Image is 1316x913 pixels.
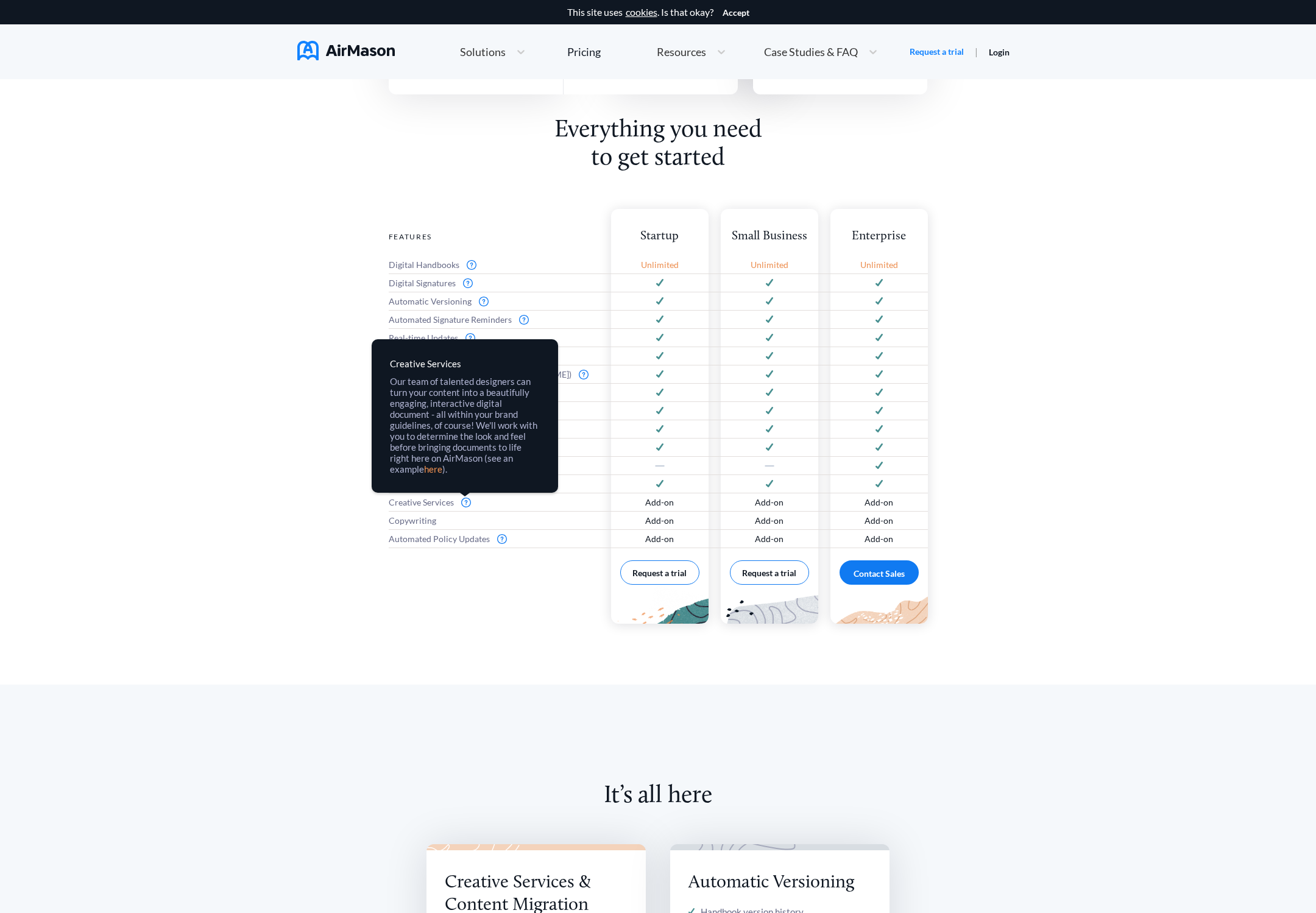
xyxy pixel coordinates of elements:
[766,279,773,287] img: svg+xml;base64,PD94bWwgdmVyc2lvbj0iMS4wIiBlbmNvZGluZz0idXRmLTgiPz4KPHN2ZyB3aWR0aD0iMTJweCIgaGVpZ2...
[766,297,773,305] img: svg+xml;base64,PD94bWwgdmVyc2lvbj0iMS4wIiBlbmNvZGluZz0idXRmLTgiPz4KPHN2ZyB3aWR0aD0iMTJweCIgaGVpZ2...
[755,516,784,526] span: Add-on
[465,333,475,343] img: svg+xml;base64,PD94bWwgdmVyc2lvbj0iMS4wIiBlbmNvZGluZz0idXRmLTgiPz4KPHN2ZyB3aWR0aD0iMTZweCIgaGVpZ2...
[567,46,601,57] div: Pricing
[645,498,674,507] span: Add-on
[751,260,788,270] span: Unlimited
[656,389,663,397] img: svg+xml;base64,PD94bWwgdmVyc2lvbj0iMS4wIiBlbmNvZGluZz0idXRmLTgiPz4KPHN2ZyB3aWR0aD0iMTJweCIgaGVpZ2...
[975,46,978,57] span: |
[876,443,883,451] img: svg+xml;base64,PD94bWwgdmVyc2lvbj0iMS4wIiBlbmNvZGluZz0idXRmLTgiPz4KPHN2ZyB3aWR0aD0iMTJweCIgaGVpZ2...
[840,560,919,585] div: Contact Sales
[876,425,883,433] img: svg+xml;base64,PD94bWwgdmVyc2lvbj0iMS4wIiBlbmNvZGluZz0idXRmLTgiPz4KPHN2ZyB3aWR0aD0iMTJweCIgaGVpZ2...
[865,516,893,526] span: Add-on
[656,334,663,342] img: svg+xml;base64,PD94bWwgdmVyc2lvbj0iMS4wIiBlbmNvZGluZz0idXRmLTgiPz4KPHN2ZyB3aWR0aD0iMTJweCIgaGVpZ2...
[657,46,706,57] span: Resources
[645,534,674,544] span: Add-on
[611,228,709,245] div: Startup
[830,228,928,245] div: Enterprise
[389,297,472,306] span: Automatic Versioning
[721,228,818,245] div: Small Business
[766,480,773,488] img: svg+xml;base64,PD94bWwgdmVyc2lvbj0iMS4wIiBlbmNvZGluZz0idXRmLTgiPz4KPHN2ZyB3aWR0aD0iMTJweCIgaGVpZ2...
[546,116,770,172] h2: Everything you need to get started
[766,389,773,397] img: svg+xml;base64,PD94bWwgdmVyc2lvbj0iMS4wIiBlbmNvZGluZz0idXRmLTgiPz4KPHN2ZyB3aWR0aD0iMTJweCIgaGVpZ2...
[656,279,663,287] img: svg+xml;base64,PD94bWwgdmVyc2lvbj0iMS4wIiBlbmNvZGluZz0idXRmLTgiPz4KPHN2ZyB3aWR0aD0iMTJweCIgaGVpZ2...
[389,260,459,270] span: Digital Handbooks
[389,534,490,544] span: Automated Policy Updates
[876,480,883,488] img: svg+xml;base64,PD94bWwgdmVyc2lvbj0iMS4wIiBlbmNvZGluZz0idXRmLTgiPz4KPHN2ZyB3aWR0aD0iMTJweCIgaGVpZ2...
[688,872,871,894] div: Automatic Versioning
[766,370,773,378] img: svg+xml;base64,PD94bWwgdmVyc2lvbj0iMS4wIiBlbmNvZGluZz0idXRmLTgiPz4KPHN2ZyB3aWR0aD0iMTJweCIgaGVpZ2...
[766,352,773,360] img: svg+xml;base64,PD94bWwgdmVyc2lvbj0iMS4wIiBlbmNvZGluZz0idXRmLTgiPz4KPHN2ZyB3aWR0aD0iMTJweCIgaGVpZ2...
[297,41,395,60] img: AirMason Logo
[567,41,601,63] a: Pricing
[389,782,928,844] h2: It’s all here
[656,480,663,488] img: svg+xml;base64,PD94bWwgdmVyc2lvbj0iMS4wIiBlbmNvZGluZz0idXRmLTgiPz4KPHN2ZyB3aWR0aD0iMTJweCIgaGVpZ2...
[765,465,774,467] img: svg+xml;base64,PD94bWwgdmVyc2lvbj0iMS4wIiBlbmNvZGluZz0idXRmLTgiPz4KPHN2ZyB3aWR0aD0iMTZweCIgaGVpZ2...
[876,352,883,360] img: svg+xml;base64,PD94bWwgdmVyc2lvbj0iMS4wIiBlbmNvZGluZz0idXRmLTgiPz4KPHN2ZyB3aWR0aD0iMTJweCIgaGVpZ2...
[876,334,883,342] img: svg+xml;base64,PD94bWwgdmVyc2lvbj0iMS4wIiBlbmNvZGluZz0idXRmLTgiPz4KPHN2ZyB3aWR0aD0iMTJweCIgaGVpZ2...
[389,333,458,343] span: Real-time Updates
[755,498,784,507] span: Add-on
[467,260,476,270] img: svg+xml;base64,PD94bWwgdmVyc2lvbj0iMS4wIiBlbmNvZGluZz0idXRmLTgiPz4KPHN2ZyB3aWR0aD0iMTZweCIgaGVpZ2...
[390,358,540,370] div: Creative Services
[463,278,473,288] img: svg+xml;base64,PD94bWwgdmVyc2lvbj0iMS4wIiBlbmNvZGluZz0idXRmLTgiPz4KPHN2ZyB3aWR0aD0iMTZweCIgaGVpZ2...
[876,297,883,305] img: svg+xml;base64,PD94bWwgdmVyc2lvbj0iMS4wIiBlbmNvZGluZz0idXRmLTgiPz4KPHN2ZyB3aWR0aD0iMTJweCIgaGVpZ2...
[910,46,964,58] a: Request a trial
[656,407,663,415] img: svg+xml;base64,PD94bWwgdmVyc2lvbj0iMS4wIiBlbmNvZGluZz0idXRmLTgiPz4KPHN2ZyB3aWR0aD0iMTJweCIgaGVpZ2...
[876,315,883,323] img: svg+xml;base64,PD94bWwgdmVyc2lvbj0iMS4wIiBlbmNvZGluZz0idXRmLTgiPz4KPHN2ZyB3aWR0aD0iMTJweCIgaGVpZ2...
[626,7,657,18] a: cookies
[389,498,454,507] span: Creative Services
[656,315,663,323] img: svg+xml;base64,PD94bWwgdmVyc2lvbj0iMS4wIiBlbmNvZGluZz0idXRmLTgiPz4KPHN2ZyB3aWR0aD0iMTJweCIgaGVpZ2...
[876,462,883,470] img: svg+xml;base64,PD94bWwgdmVyc2lvbj0iMS4wIiBlbmNvZGluZz0idXRmLTgiPz4KPHN2ZyB3aWR0aD0iMTJweCIgaGVpZ2...
[766,407,773,415] img: svg+xml;base64,PD94bWwgdmVyc2lvbj0iMS4wIiBlbmNvZGluZz0idXRmLTgiPz4KPHN2ZyB3aWR0aD0iMTJweCIgaGVpZ2...
[656,370,663,378] img: svg+xml;base64,PD94bWwgdmVyc2lvbj0iMS4wIiBlbmNvZGluZz0idXRmLTgiPz4KPHN2ZyB3aWR0aD0iMTJweCIgaGVpZ2...
[989,47,1010,57] a: Login
[655,465,665,467] img: svg+xml;base64,PD94bWwgdmVyc2lvbj0iMS4wIiBlbmNvZGluZz0idXRmLTgiPz4KPHN2ZyB3aWR0aD0iMTZweCIgaGVpZ2...
[860,260,898,270] span: Unlimited
[766,315,773,323] img: svg+xml;base64,PD94bWwgdmVyc2lvbj0iMS4wIiBlbmNvZGluZz0idXRmLTgiPz4KPHN2ZyB3aWR0aD0iMTJweCIgaGVpZ2...
[461,498,471,507] img: svg+xml;base64,PD94bWwgdmVyc2lvbj0iMS4wIiBlbmNvZGluZz0idXRmLTgiPz4KPHN2ZyB3aWR0aD0iMTZweCIgaGVpZ2...
[876,389,883,397] img: svg+xml;base64,PD94bWwgdmVyc2lvbj0iMS4wIiBlbmNvZGluZz0idXRmLTgiPz4KPHN2ZyB3aWR0aD0iMTJweCIgaGVpZ2...
[876,407,883,415] img: svg+xml;base64,PD94bWwgdmVyc2lvbj0iMS4wIiBlbmNvZGluZz0idXRmLTgiPz4KPHN2ZyB3aWR0aD0iMTJweCIgaGVpZ2...
[389,315,512,325] span: Automated Signature Reminders
[755,534,784,544] span: Add-on
[764,46,858,57] span: Case Studies & FAQ
[656,443,663,451] img: svg+xml;base64,PD94bWwgdmVyc2lvbj0iMS4wIiBlbmNvZGluZz0idXRmLTgiPz4KPHN2ZyB3aWR0aD0iMTJweCIgaGVpZ2...
[390,376,540,474] div: Our team of talented designers can turn your content into a beautifully engaging, interactive dig...
[620,560,699,585] button: Request a trial
[766,443,773,451] img: svg+xml;base64,PD94bWwgdmVyc2lvbj0iMS4wIiBlbmNvZGluZz0idXRmLTgiPz4KPHN2ZyB3aWR0aD0iMTJweCIgaGVpZ2...
[656,425,663,433] img: svg+xml;base64,PD94bWwgdmVyc2lvbj0iMS4wIiBlbmNvZGluZz0idXRmLTgiPz4KPHN2ZyB3aWR0aD0iMTJweCIgaGVpZ2...
[641,260,679,270] span: Unlimited
[519,315,529,325] img: svg+xml;base64,PD94bWwgdmVyc2lvbj0iMS4wIiBlbmNvZGluZz0idXRmLTgiPz4KPHN2ZyB3aWR0aD0iMTZweCIgaGVpZ2...
[876,279,883,287] img: svg+xml;base64,PD94bWwgdmVyc2lvbj0iMS4wIiBlbmNvZGluZz0idXRmLTgiPz4KPHN2ZyB3aWR0aD0iMTJweCIgaGVpZ2...
[730,560,809,585] button: Request a trial
[645,516,674,526] span: Add-on
[479,297,489,306] img: svg+xml;base64,PD94bWwgdmVyc2lvbj0iMS4wIiBlbmNvZGluZz0idXRmLTgiPz4KPHN2ZyB3aWR0aD0iMTZweCIgaGVpZ2...
[865,498,893,507] span: Add-on
[723,8,749,18] button: Accept cookies
[865,534,893,544] span: Add-on
[497,534,507,544] img: svg+xml;base64,PD94bWwgdmVyc2lvbj0iMS4wIiBlbmNvZGluZz0idXRmLTgiPz4KPHN2ZyB3aWR0aD0iMTZweCIgaGVpZ2...
[389,516,436,526] span: Copywriting
[579,370,589,379] img: svg+xml;base64,PD94bWwgdmVyc2lvbj0iMS4wIiBlbmNvZGluZz0idXRmLTgiPz4KPHN2ZyB3aWR0aD0iMTZweCIgaGVpZ2...
[876,370,883,378] img: svg+xml;base64,PD94bWwgdmVyc2lvbj0iMS4wIiBlbmNvZGluZz0idXRmLTgiPz4KPHN2ZyB3aWR0aD0iMTJweCIgaGVpZ2...
[389,228,599,245] div: Features
[656,352,663,360] img: svg+xml;base64,PD94bWwgdmVyc2lvbj0iMS4wIiBlbmNvZGluZz0idXRmLTgiPz4KPHN2ZyB3aWR0aD0iMTJweCIgaGVpZ2...
[656,297,663,305] img: svg+xml;base64,PD94bWwgdmVyc2lvbj0iMS4wIiBlbmNvZGluZz0idXRmLTgiPz4KPHN2ZyB3aWR0aD0iMTJweCIgaGVpZ2...
[766,334,773,342] img: svg+xml;base64,PD94bWwgdmVyc2lvbj0iMS4wIiBlbmNvZGluZz0idXRmLTgiPz4KPHN2ZyB3aWR0aD0iMTJweCIgaGVpZ2...
[766,425,773,433] img: svg+xml;base64,PD94bWwgdmVyc2lvbj0iMS4wIiBlbmNvZGluZz0idXRmLTgiPz4KPHN2ZyB3aWR0aD0iMTJweCIgaGVpZ2...
[389,278,456,288] span: Digital Signatures
[460,46,506,57] span: Solutions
